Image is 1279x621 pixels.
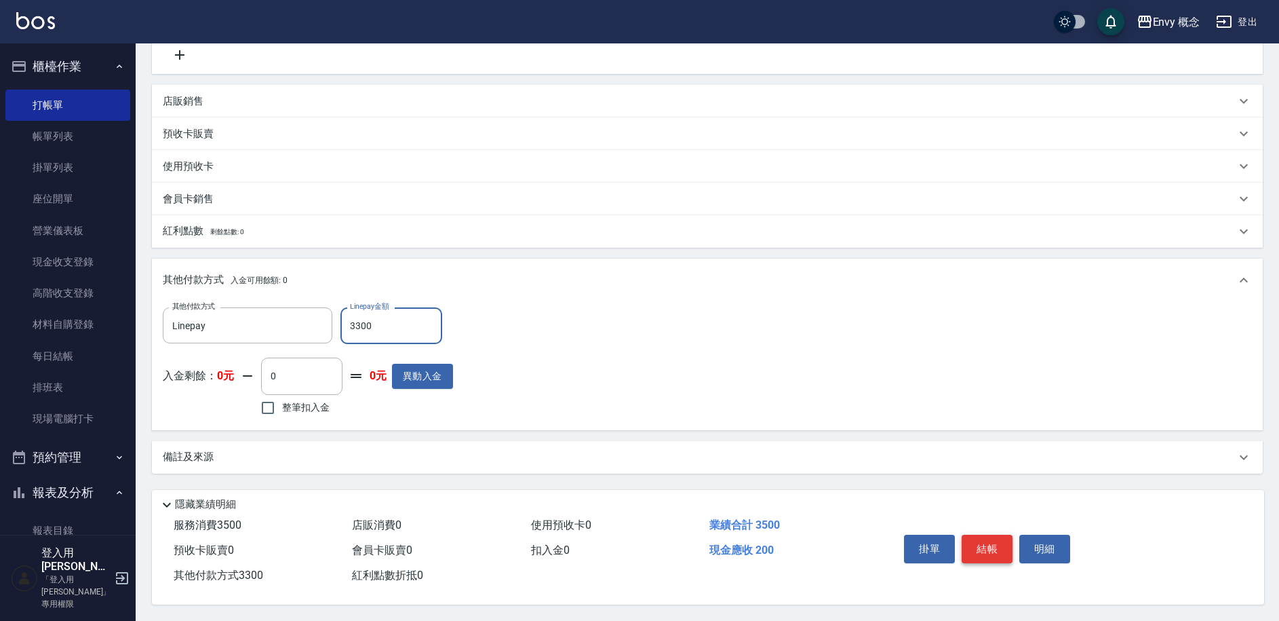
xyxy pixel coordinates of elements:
p: 入金剩餘： [163,369,234,383]
span: 預收卡販賣 0 [174,544,234,557]
a: 帳單列表 [5,121,130,152]
span: 現金應收 200 [709,544,774,557]
a: 座位開單 [5,183,130,214]
label: Linepay金額 [350,301,389,312]
p: 使用預收卡 [163,159,214,174]
a: 打帳單 [5,90,130,121]
p: 會員卡銷售 [163,192,214,206]
label: 其他付款方式 [172,301,215,312]
p: 備註及來源 [163,450,214,464]
button: 異動入金 [392,364,453,389]
div: Envy 概念 [1153,14,1200,31]
button: 明細 [1019,535,1070,563]
p: 「登入用[PERSON_NAME]」專用權限 [41,573,111,610]
a: 現金收支登錄 [5,246,130,278]
a: 排班表 [5,372,130,403]
button: 櫃檯作業 [5,49,130,84]
span: 店販消費 0 [352,519,401,531]
button: 報表及分析 [5,475,130,510]
span: 其他付款方式 3300 [174,569,263,582]
p: 預收卡販賣 [163,127,214,141]
span: 服務消費 3500 [174,519,241,531]
span: 紅利點數折抵 0 [352,569,423,582]
div: 紅利點數剩餘點數: 0 [152,215,1263,248]
div: 備註及來源 [152,441,1263,474]
a: 材料自購登錄 [5,309,130,340]
button: 預約管理 [5,440,130,475]
div: 店販銷售 [152,85,1263,117]
p: 其他付款方式 [163,273,288,288]
strong: 0元 [217,369,234,382]
a: 每日結帳 [5,341,130,372]
strong: 0元 [370,369,387,383]
div: 使用預收卡 [152,150,1263,183]
img: Logo [16,12,55,29]
span: 整筆扣入金 [282,400,330,415]
a: 報表目錄 [5,515,130,546]
button: Envy 概念 [1131,8,1206,36]
h5: 登入用[PERSON_NAME] [41,546,111,573]
button: 掛單 [904,535,955,563]
button: save [1097,8,1124,35]
img: Person [11,565,38,592]
p: 紅利點數 [163,224,243,239]
a: 掛單列表 [5,152,130,183]
p: 隱藏業績明細 [175,497,236,512]
button: 登出 [1211,10,1263,35]
a: 營業儀表板 [5,215,130,246]
span: 剩餘點數: 0 [210,228,244,236]
div: 其他付款方式入金可用餘額: 0 [152,259,1263,302]
span: 入金可用餘額: 0 [231,276,288,285]
button: 結帳 [962,535,1012,563]
span: 業績合計 3500 [709,519,780,531]
div: 預收卡販賣 [152,117,1263,150]
span: 扣入金 0 [531,544,570,557]
a: 現場電腦打卡 [5,403,130,434]
div: 會員卡銷售 [152,183,1263,215]
a: 高階收支登錄 [5,278,130,309]
span: 使用預收卡 0 [531,519,591,531]
span: 會員卡販賣 0 [352,544,412,557]
p: 店販銷售 [163,94,203,109]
